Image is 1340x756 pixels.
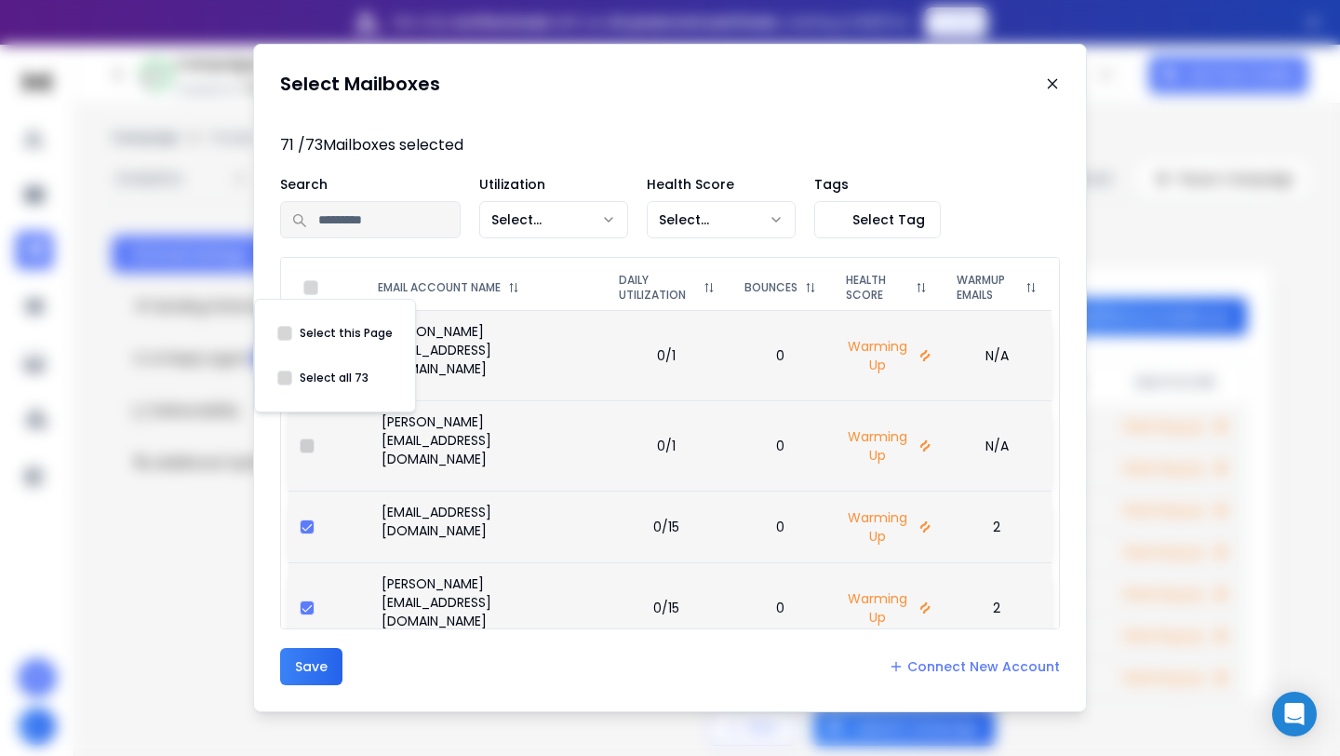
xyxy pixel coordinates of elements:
h1: Select Mailboxes [280,71,440,97]
div: EMAIL ACCOUNT NAME [378,280,589,295]
p: Warming Up [842,427,931,465]
button: Save [280,648,342,685]
label: Select all 73 [300,371,368,385]
p: DAILY UTILIZATION [619,273,696,303]
p: Tags [814,175,941,194]
button: Select... [479,201,628,238]
button: Select... [647,201,796,238]
p: [PERSON_NAME][EMAIL_ADDRESS][DOMAIN_NAME] [382,412,593,468]
p: Search [280,175,461,194]
a: Connect New Account [889,657,1060,676]
p: Utilization [479,175,628,194]
p: 0 [741,599,820,617]
td: 2 [942,491,1052,562]
td: N/A [942,400,1052,491]
td: 0/1 [604,310,730,400]
p: Warming Up [842,589,931,627]
td: 0/15 [604,491,730,562]
p: 71 / 73 Mailboxes selected [280,134,1060,156]
td: N/A [942,310,1052,400]
p: HEALTH SCORE [846,273,908,303]
p: [PERSON_NAME][EMAIL_ADDRESS][DOMAIN_NAME] [382,322,593,378]
p: 0 [741,346,820,365]
p: 0 [741,518,820,536]
p: Health Score [647,175,796,194]
p: Warming Up [842,337,931,374]
td: 0/15 [604,562,730,653]
p: [PERSON_NAME][EMAIL_ADDRESS][DOMAIN_NAME] [382,574,593,630]
p: [EMAIL_ADDRESS][DOMAIN_NAME] [382,503,593,540]
label: Select this Page [300,326,393,341]
td: 0/1 [604,400,730,491]
td: 2 [942,562,1052,653]
p: WARMUP EMAILS [957,273,1018,303]
p: Warming Up [842,508,931,546]
p: BOUNCES [744,280,797,295]
p: 0 [741,437,820,455]
div: Open Intercom Messenger [1272,692,1317,736]
button: Select Tag [814,201,941,238]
